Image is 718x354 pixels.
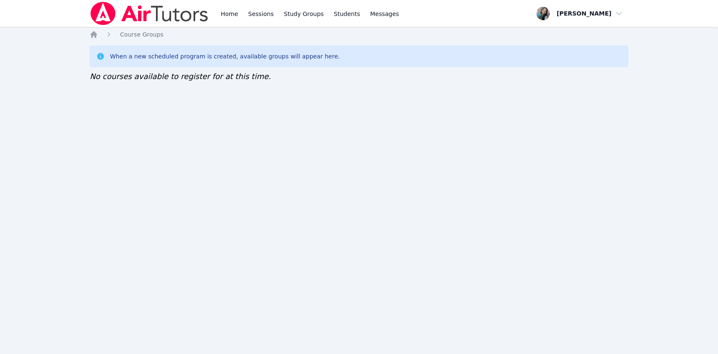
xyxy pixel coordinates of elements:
[120,31,163,38] span: Course Groups
[90,30,628,39] nav: Breadcrumb
[110,52,340,61] div: When a new scheduled program is created, available groups will appear here.
[120,30,163,39] a: Course Groups
[370,10,399,18] span: Messages
[90,72,271,81] span: No courses available to register for at this time.
[90,2,209,25] img: Air Tutors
